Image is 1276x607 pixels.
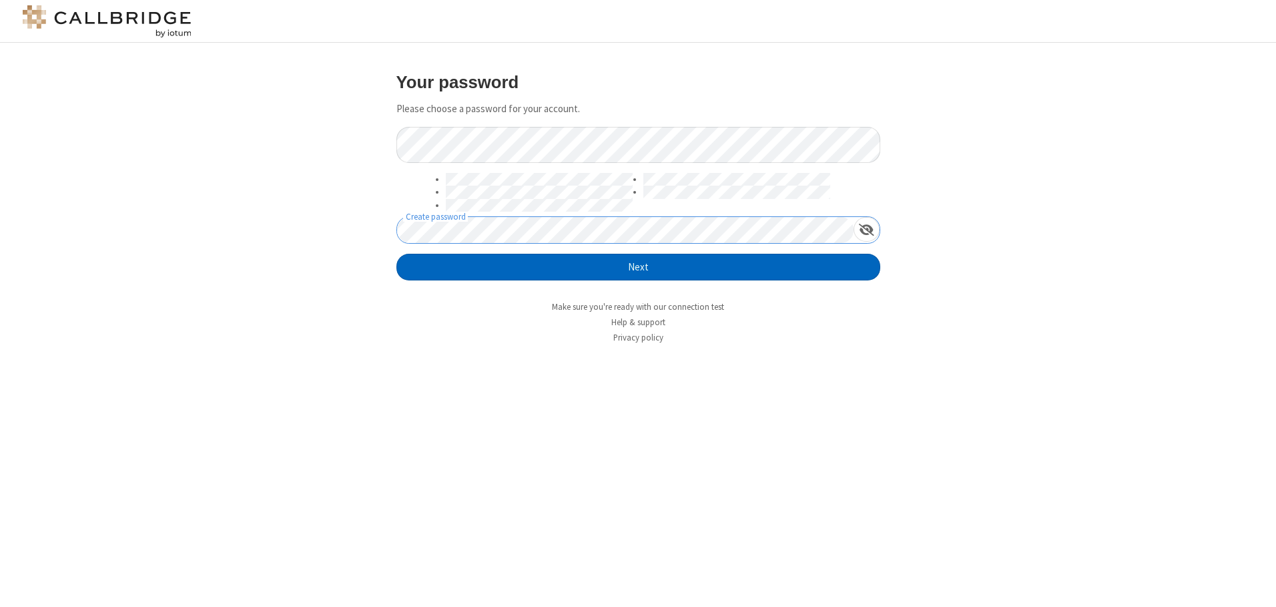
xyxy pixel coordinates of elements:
[396,102,880,117] p: Please choose a password for your account.
[396,254,880,280] button: Next
[20,5,194,37] img: logo@2x.png
[397,217,854,243] input: Create password
[552,301,724,313] a: Make sure you're ready with our connection test
[854,217,880,242] div: Show password
[396,73,880,91] h3: Your password
[611,317,665,328] a: Help & support
[613,332,663,343] a: Privacy policy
